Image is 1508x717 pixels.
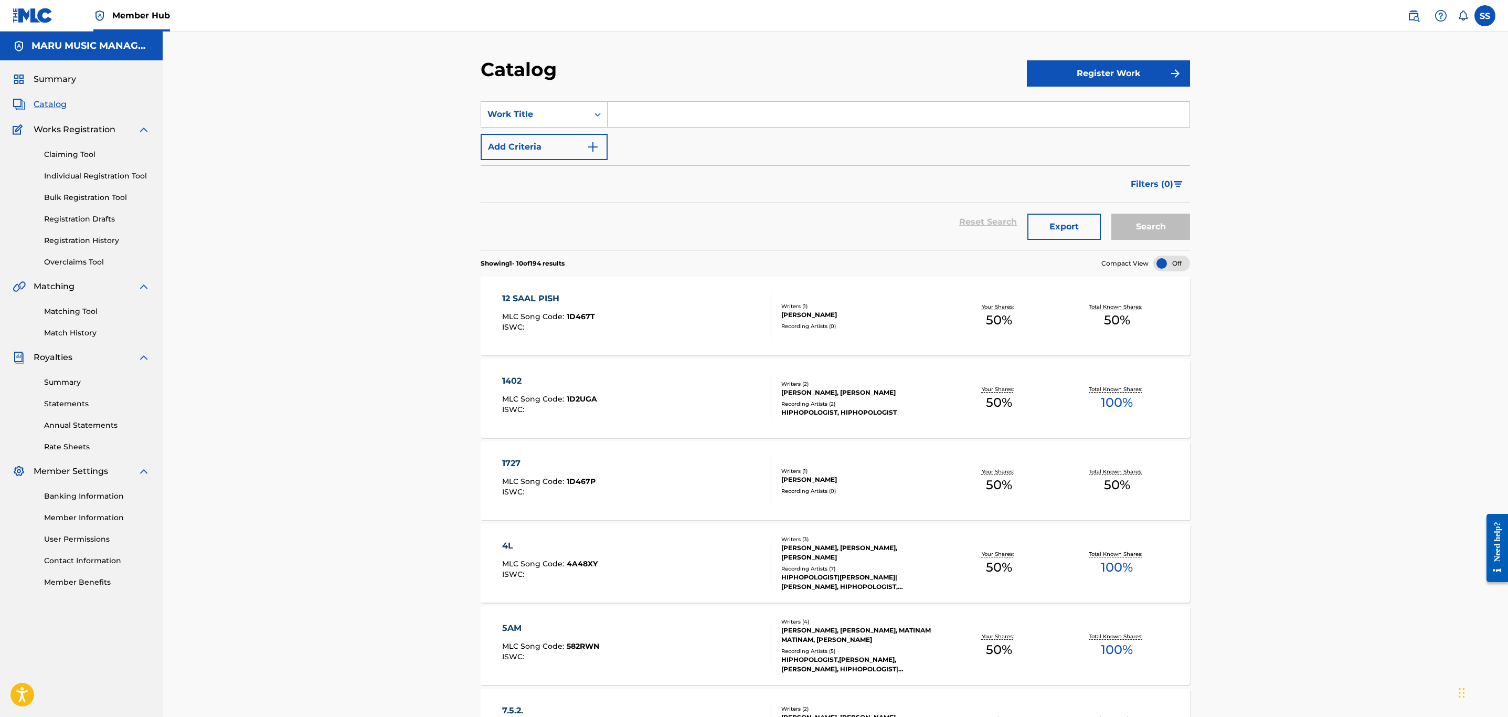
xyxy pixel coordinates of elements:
div: Work Title [487,108,582,121]
img: Royalties [13,351,25,364]
p: Total Known Shares: [1089,303,1145,311]
div: Writers ( 1 ) [781,467,940,475]
a: Match History [44,328,150,339]
div: Help [1430,5,1451,26]
div: Recording Artists ( 0 ) [781,322,940,330]
span: Compact View [1101,259,1149,268]
div: 12 SAAL PISH [502,292,595,305]
span: ISWC : [502,652,527,661]
a: Annual Statements [44,420,150,431]
a: Rate Sheets [44,441,150,452]
a: Member Benefits [44,577,150,588]
img: expand [137,280,150,293]
span: Matching [34,280,75,293]
div: [PERSON_NAME], [PERSON_NAME], [PERSON_NAME] [781,543,940,562]
span: ISWC : [502,487,527,497]
div: [PERSON_NAME], [PERSON_NAME] [781,388,940,397]
span: Royalties [34,351,72,364]
span: 1D2UGA [567,394,597,404]
div: Recording Artists ( 0 ) [781,487,940,495]
p: Showing 1 - 10 of 194 results [481,259,565,268]
button: Filters (0) [1124,171,1190,197]
p: Total Known Shares: [1089,385,1145,393]
p: Your Shares: [982,550,1016,558]
div: [PERSON_NAME] [781,310,940,320]
a: Member Information [44,512,150,523]
a: 1727MLC Song Code:1D467PISWC:Writers (1)[PERSON_NAME]Recording Artists (0)Your Shares:50%Total Kn... [481,441,1190,520]
p: Total Known Shares: [1089,468,1145,476]
div: 1727 [502,457,596,470]
div: [PERSON_NAME] [781,475,940,484]
iframe: Resource Center [1479,505,1508,590]
img: expand [137,351,150,364]
span: Member Hub [112,9,170,22]
a: Registration History [44,235,150,246]
a: Matching Tool [44,306,150,317]
img: search [1407,9,1420,22]
img: Works Registration [13,123,26,136]
a: Public Search [1403,5,1424,26]
img: expand [137,123,150,136]
a: Bulk Registration Tool [44,192,150,203]
button: Export [1027,214,1101,240]
span: ISWC : [502,405,527,414]
p: Your Shares: [982,468,1016,476]
span: 50 % [986,558,1012,577]
div: 7.5.2. [502,704,597,717]
a: Individual Registration Tool [44,171,150,182]
form: Search Form [481,101,1190,250]
img: filter [1174,181,1183,187]
button: Add Criteria [481,134,608,160]
div: Notifications [1458,10,1468,21]
a: Claiming Tool [44,149,150,160]
span: ISWC : [502,322,527,332]
span: 50 % [986,640,1012,659]
img: expand [137,465,150,478]
span: MLC Song Code : [502,394,567,404]
div: 4L [502,540,598,552]
div: Recording Artists ( 2 ) [781,400,940,408]
div: Drag [1459,677,1465,709]
img: Catalog [13,98,25,111]
img: Matching [13,280,26,293]
a: Banking Information [44,491,150,502]
span: Member Settings [34,465,108,478]
p: Total Known Shares: [1089,632,1145,640]
a: User Permissions [44,534,150,545]
div: Writers ( 1 ) [781,302,940,310]
p: Your Shares: [982,632,1016,640]
img: Summary [13,73,25,86]
div: [PERSON_NAME], [PERSON_NAME], MATINAM MATINAM, [PERSON_NAME] [781,626,940,645]
a: Registration Drafts [44,214,150,225]
img: help [1435,9,1447,22]
div: HIPHOPOLOGIST,[PERSON_NAME],[PERSON_NAME], HIPHOPOLOGIST|[PERSON_NAME], HIPHOPOLOGIST, HIPHOPOLOG... [781,655,940,674]
img: 9d2ae6d4665cec9f34b9.svg [587,141,599,153]
a: Overclaims Tool [44,257,150,268]
span: 1D467T [567,312,595,321]
img: f7272a7cc735f4ea7f67.svg [1169,67,1182,80]
iframe: Chat Widget [1456,667,1508,717]
p: Your Shares: [982,385,1016,393]
span: MLC Song Code : [502,477,567,486]
span: MLC Song Code : [502,641,567,651]
span: 50 % [986,311,1012,330]
h2: Catalog [481,58,562,81]
span: 100 % [1101,558,1133,577]
p: Your Shares: [982,303,1016,311]
a: 1402MLC Song Code:1D2UGAISWC:Writers (2)[PERSON_NAME], [PERSON_NAME]Recording Artists (2)HIPHOPOL... [481,359,1190,438]
a: 12 SAAL PISHMLC Song Code:1D467TISWC:Writers (1)[PERSON_NAME]Recording Artists (0)Your Shares:50%... [481,277,1190,355]
a: 5AMMLC Song Code:582RWNISWC:Writers (4)[PERSON_NAME], [PERSON_NAME], MATINAM MATINAM, [PERSON_NAM... [481,606,1190,685]
span: Catalog [34,98,67,111]
p: Total Known Shares: [1089,550,1145,558]
div: User Menu [1474,5,1495,26]
span: 50 % [986,476,1012,494]
h5: MARU MUSIC MANAGEMENT [31,40,150,52]
span: Works Registration [34,123,115,136]
a: Statements [44,398,150,409]
a: 4LMLC Song Code:4A48XYISWC:Writers (3)[PERSON_NAME], [PERSON_NAME], [PERSON_NAME]Recording Artist... [481,524,1190,603]
span: 100 % [1101,393,1133,412]
div: Writers ( 2 ) [781,380,940,388]
span: 50 % [986,393,1012,412]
